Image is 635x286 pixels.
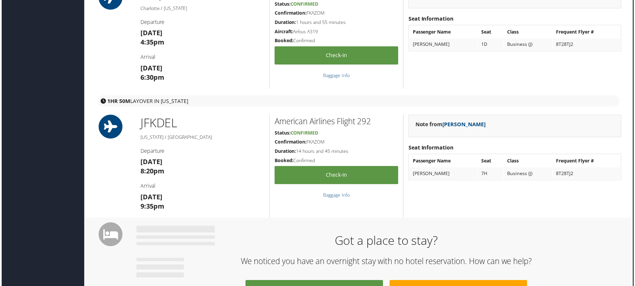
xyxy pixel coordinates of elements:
th: Passenger Name [410,155,478,167]
strong: [DATE] [139,158,161,167]
strong: Seat Information [409,15,454,22]
strong: Duration: [274,19,296,25]
h5: Charlotte / [US_STATE] [139,5,264,12]
a: Baggage Info [323,72,350,79]
div: layover in [US_STATE] [96,96,621,107]
h5: Confirmed [274,37,399,44]
h5: Airbus A319 [274,28,399,35]
strong: [DATE] [139,28,161,37]
strong: Aircraft: [274,28,293,35]
h5: 14 hours and 45 minutes [274,148,399,155]
span: Confirmed [290,130,318,137]
th: Frequent Flyer # [554,26,622,38]
h5: FKAZOM [274,139,399,146]
th: Seat [479,155,504,167]
a: Check-in [274,47,399,65]
td: [PERSON_NAME] [410,39,478,50]
h1: Got a place to stay? [140,234,633,250]
strong: [DATE] [139,64,161,73]
th: Seat [479,26,504,38]
td: [PERSON_NAME] [410,168,478,180]
strong: 4:35pm [139,38,163,47]
strong: Booked: [274,158,293,164]
h2: We noticed you have an overnight stay with no hotel reservation. How can we help? [140,257,633,268]
strong: 8:20pm [139,167,163,176]
h4: Arrival [139,183,264,190]
td: Business (J) [505,39,553,50]
strong: Status: [274,130,290,137]
strong: 6:30pm [139,73,163,82]
strong: Confirmation: [274,10,307,16]
strong: Status: [274,1,290,7]
strong: [DATE] [139,193,161,202]
h4: Departure [139,148,264,155]
th: Passenger Name [410,26,478,38]
td: 8T28TJ2 [554,168,622,180]
h4: Arrival [139,53,264,61]
span: Confirmed [290,1,318,7]
strong: 1HR 50M [106,98,129,105]
strong: Confirmation: [274,139,307,145]
h2: American Airlines Flight 292 [274,116,399,128]
td: 1D [479,39,504,50]
h5: [US_STATE] / [GEOGRAPHIC_DATA] [139,135,264,141]
strong: Booked: [274,37,293,44]
td: Business (J) [505,168,553,180]
h5: FKAZOM [274,10,399,16]
strong: Note from [416,121,486,129]
a: [PERSON_NAME] [443,121,486,129]
td: 7H [479,168,504,180]
td: 8T28TJ2 [554,39,622,50]
h4: Departure [139,18,264,26]
h1: JFK DEL [139,115,264,132]
th: Frequent Flyer # [554,155,622,167]
strong: 9:35pm [139,203,163,212]
th: Class [505,26,553,38]
th: Class [505,155,553,167]
strong: Seat Information [409,144,454,152]
a: Baggage Info [323,193,350,199]
a: Check-in [274,167,399,185]
h5: 1 hours and 55 minutes [274,19,399,26]
h5: Confirmed [274,158,399,164]
strong: Duration: [274,148,296,155]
